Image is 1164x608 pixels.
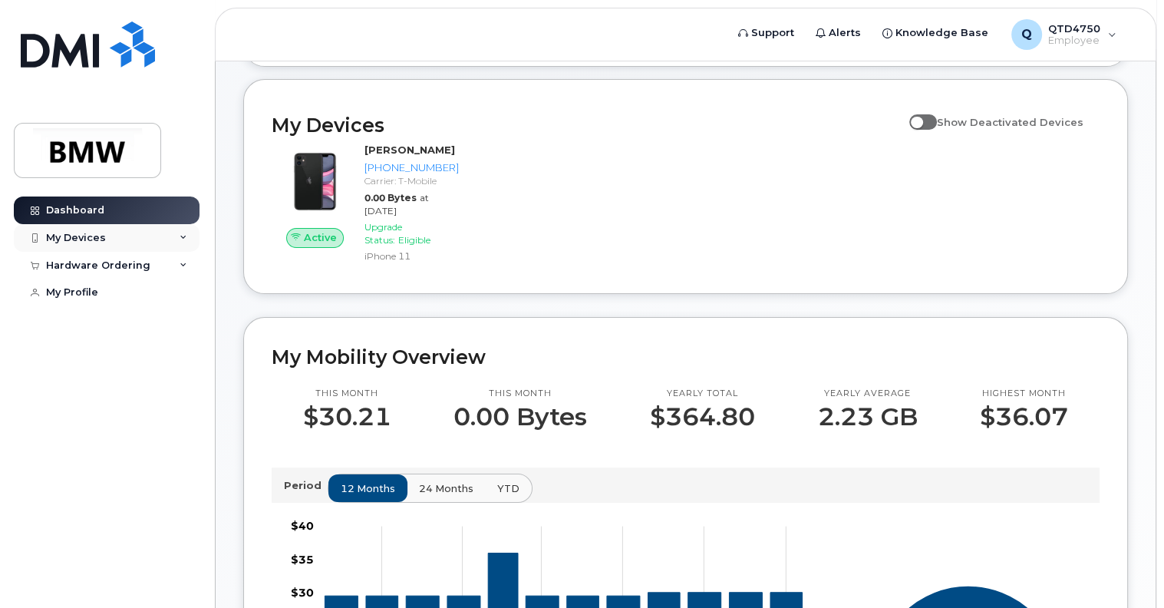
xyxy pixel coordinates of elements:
[818,403,918,431] p: 2.23 GB
[453,388,587,400] p: This month
[419,481,473,496] span: 24 months
[872,18,999,48] a: Knowledge Base
[1001,19,1127,50] div: QTD4750
[818,388,918,400] p: Yearly average
[364,144,455,156] strong: [PERSON_NAME]
[805,18,872,48] a: Alerts
[291,553,314,567] tspan: $35
[291,519,314,533] tspan: $40
[1021,25,1032,44] span: Q
[937,116,1083,128] span: Show Deactivated Devices
[650,403,755,431] p: $364.80
[829,25,861,41] span: Alerts
[895,25,988,41] span: Knowledge Base
[364,174,459,187] div: Carrier: T-Mobile
[272,143,465,266] a: Active[PERSON_NAME][PHONE_NUMBER]Carrier: T-Mobile0.00 Bytesat [DATE]Upgrade Status:EligibleiPhon...
[304,230,337,245] span: Active
[291,586,314,600] tspan: $30
[909,107,922,120] input: Show Deactivated Devices
[272,345,1100,368] h2: My Mobility Overview
[751,25,794,41] span: Support
[272,114,902,137] h2: My Devices
[980,403,1068,431] p: $36.07
[303,403,391,431] p: $30.21
[364,192,417,203] span: 0.00 Bytes
[1048,22,1100,35] span: QTD4750
[364,160,459,175] div: [PHONE_NUMBER]
[980,388,1068,400] p: Highest month
[497,481,519,496] span: YTD
[284,150,346,213] img: iPhone_11.jpg
[1097,541,1152,596] iframe: Messenger Launcher
[727,18,805,48] a: Support
[284,478,328,493] p: Period
[453,403,587,431] p: 0.00 Bytes
[650,388,755,400] p: Yearly total
[398,234,430,246] span: Eligible
[364,221,402,246] span: Upgrade Status:
[1048,35,1100,47] span: Employee
[364,249,459,263] div: iPhone 11
[364,192,429,216] span: at [DATE]
[303,388,391,400] p: This month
